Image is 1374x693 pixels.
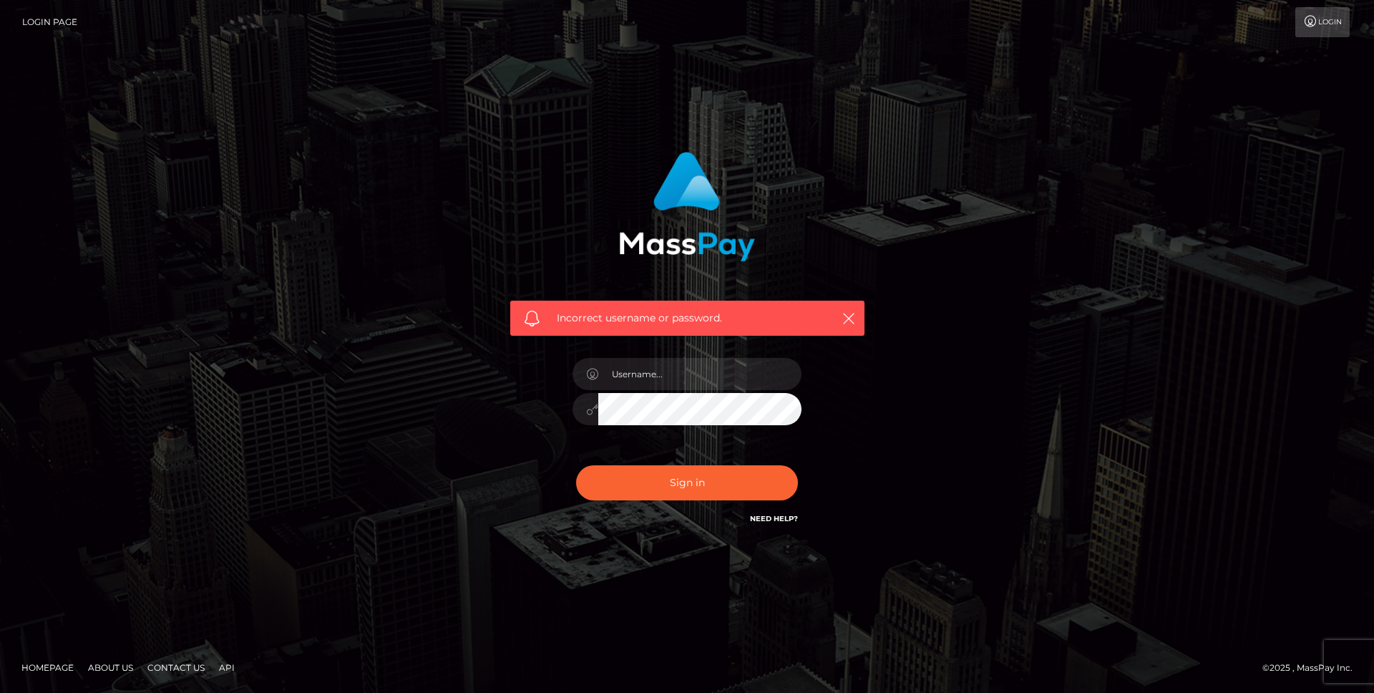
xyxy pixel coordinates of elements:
a: API [213,656,240,679]
input: Username... [598,358,801,390]
a: Login [1295,7,1350,37]
a: Need Help? [750,514,798,523]
a: Contact Us [142,656,210,679]
a: Homepage [16,656,79,679]
a: About Us [82,656,139,679]
button: Sign in [576,465,798,500]
a: Login Page [22,7,77,37]
div: © 2025 , MassPay Inc. [1262,660,1363,676]
span: Incorrect username or password. [557,311,818,326]
img: MassPay Login [619,152,755,261]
